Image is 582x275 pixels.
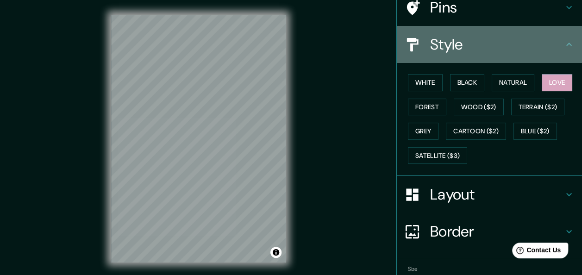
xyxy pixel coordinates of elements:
button: Satellite ($3) [408,147,467,164]
h4: Border [430,222,563,241]
div: Layout [397,176,582,213]
iframe: Help widget launcher [500,239,572,265]
button: Grey [408,123,438,140]
button: Forest [408,99,446,116]
button: Terrain ($2) [511,99,565,116]
button: Blue ($2) [513,123,557,140]
label: Size [408,265,418,273]
button: Black [450,74,485,91]
button: Wood ($2) [454,99,504,116]
h4: Layout [430,185,563,204]
button: White [408,74,443,91]
button: Love [542,74,572,91]
div: Border [397,213,582,250]
h4: Style [430,35,563,54]
button: Natural [492,74,534,91]
button: Cartoon ($2) [446,123,506,140]
canvas: Map [111,15,286,262]
button: Toggle attribution [270,247,282,258]
div: Style [397,26,582,63]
